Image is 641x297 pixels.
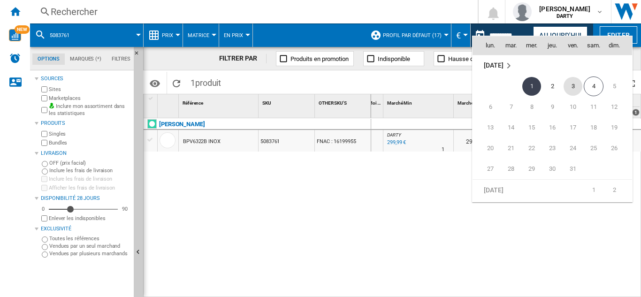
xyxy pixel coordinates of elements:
[604,97,632,117] td: Sunday October 12 2025
[583,97,604,117] td: Saturday October 11 2025
[604,138,632,159] td: Sunday October 26 2025
[542,117,563,138] td: Thursday October 16 2025
[564,77,582,96] span: 3
[473,97,501,117] td: Monday October 6 2025
[473,36,501,55] th: lun.
[583,138,604,159] td: Saturday October 25 2025
[563,36,583,55] th: ven.
[501,159,521,180] td: Tuesday October 28 2025
[563,76,583,97] td: Friday October 3 2025
[473,76,632,97] tr: Week 1
[563,117,583,138] td: Friday October 17 2025
[473,138,501,159] td: Monday October 20 2025
[473,117,501,138] td: Monday October 13 2025
[583,179,604,200] td: Saturday November 1 2025
[473,55,632,76] td: October 2025
[501,97,521,117] td: Tuesday October 7 2025
[473,179,632,200] tr: Week 1
[542,36,563,55] th: jeu.
[522,77,541,96] span: 1
[484,61,503,69] span: [DATE]
[473,36,632,202] md-calendar: Calendar
[604,179,632,200] td: Sunday November 2 2025
[521,159,542,180] td: Wednesday October 29 2025
[583,117,604,138] td: Saturday October 18 2025
[521,97,542,117] td: Wednesday October 8 2025
[473,117,632,138] tr: Week 3
[543,77,562,96] span: 2
[473,138,632,159] tr: Week 4
[521,36,542,55] th: mer.
[501,117,521,138] td: Tuesday October 14 2025
[473,159,632,180] tr: Week 5
[521,117,542,138] td: Wednesday October 15 2025
[584,76,603,96] span: 4
[521,76,542,97] td: Wednesday October 1 2025
[473,97,632,117] tr: Week 2
[473,55,632,76] tr: Week undefined
[501,138,521,159] td: Tuesday October 21 2025
[542,159,563,180] td: Thursday October 30 2025
[604,76,632,97] td: Sunday October 5 2025
[542,76,563,97] td: Thursday October 2 2025
[501,36,521,55] th: mar.
[563,97,583,117] td: Friday October 10 2025
[473,159,501,180] td: Monday October 27 2025
[484,186,503,193] span: [DATE]
[521,138,542,159] td: Wednesday October 22 2025
[563,138,583,159] td: Friday October 24 2025
[542,138,563,159] td: Thursday October 23 2025
[542,97,563,117] td: Thursday October 9 2025
[563,159,583,180] td: Friday October 31 2025
[604,117,632,138] td: Sunday October 19 2025
[583,36,604,55] th: sam.
[583,76,604,97] td: Saturday October 4 2025
[604,36,632,55] th: dim.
